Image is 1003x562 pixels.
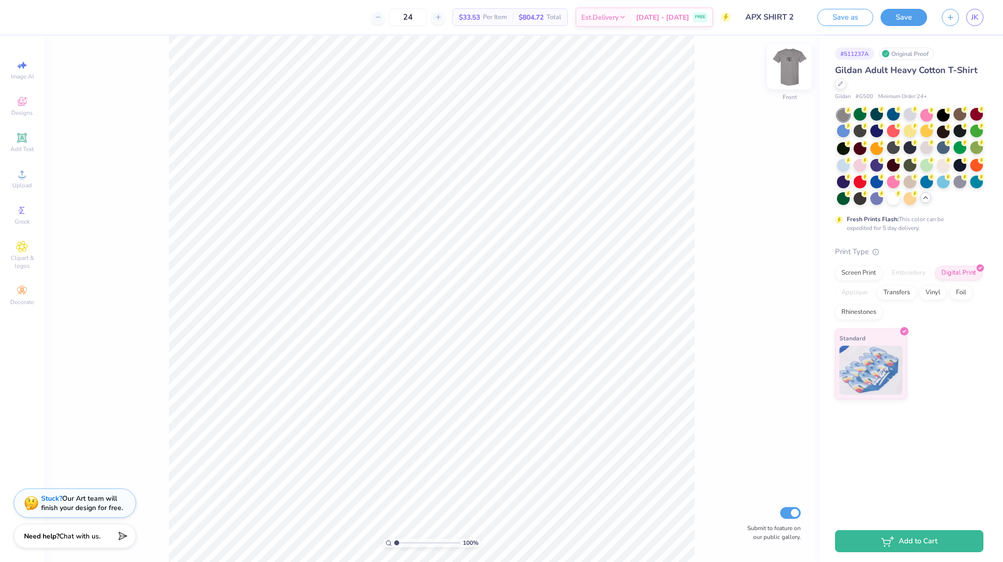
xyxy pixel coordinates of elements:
[835,266,883,281] div: Screen Print
[835,246,983,257] div: Print Type
[59,532,100,541] span: Chat with us.
[738,7,810,27] input: Untitled Design
[41,494,62,503] strong: Stuck?
[463,538,478,547] span: 100 %
[847,215,899,223] strong: Fresh Prints Flash:
[5,254,39,270] span: Clipart & logos
[581,12,619,23] span: Est. Delivery
[878,93,927,101] span: Minimum Order: 24 +
[695,14,705,21] span: FREE
[835,305,883,320] div: Rhinestones
[966,9,983,26] a: JK
[41,494,123,512] div: Our Art team will finish your design for free.
[459,12,480,23] span: $33.53
[835,530,983,552] button: Add to Cart
[817,9,873,26] button: Save as
[839,333,865,343] span: Standard
[783,93,797,102] div: Front
[636,12,689,23] span: [DATE] - [DATE]
[856,93,873,101] span: # G500
[10,298,34,306] span: Decorate
[389,8,427,26] input: – –
[971,12,979,23] span: JK
[10,145,34,153] span: Add Text
[770,47,809,86] img: Front
[742,524,801,541] label: Submit to feature on our public gallery.
[885,266,932,281] div: Embroidery
[519,12,544,23] span: $804.72
[835,93,851,101] span: Gildan
[881,9,927,26] button: Save
[15,218,30,226] span: Greek
[835,48,874,60] div: # 511237A
[877,285,916,300] div: Transfers
[24,532,59,541] strong: Need help?
[483,12,507,23] span: Per Item
[935,266,982,281] div: Digital Print
[835,285,874,300] div: Applique
[547,12,561,23] span: Total
[879,48,934,60] div: Original Proof
[950,285,973,300] div: Foil
[847,215,967,232] div: This color can be expedited for 5 day delivery.
[12,181,32,189] span: Upload
[11,109,33,117] span: Designs
[839,346,903,395] img: Standard
[919,285,947,300] div: Vinyl
[835,64,978,76] span: Gildan Adult Heavy Cotton T-Shirt
[11,73,34,80] span: Image AI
